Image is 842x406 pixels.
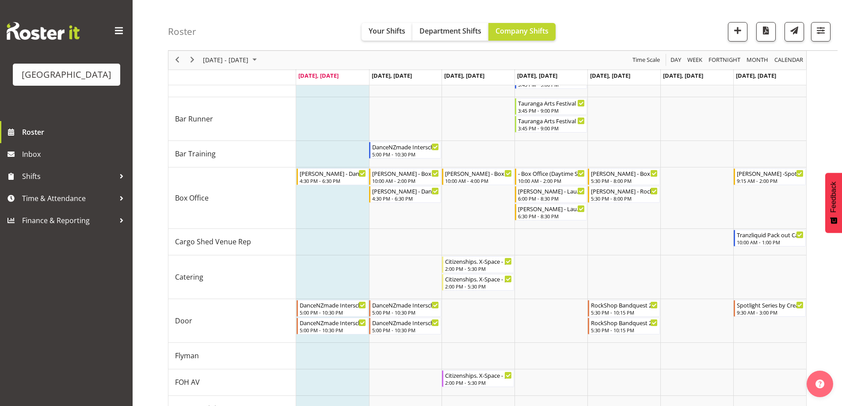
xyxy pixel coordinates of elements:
[175,350,199,361] span: Flyman
[518,125,585,132] div: 3:45 PM - 9:00 PM
[372,195,439,202] div: 4:30 PM - 6:30 PM
[445,265,512,272] div: 2:00 PM - 5:30 PM
[591,169,658,178] div: [PERSON_NAME] - Box Office - ROCKQUEST - [PERSON_NAME]
[372,151,439,158] div: 5:00 PM - 10:30 PM
[175,272,203,282] span: Catering
[7,22,80,40] img: Rosterit website logo
[168,141,296,167] td: Bar Training resource
[200,51,262,69] div: August 11 - 17, 2025
[372,326,439,334] div: 5:00 PM - 10:30 PM
[442,256,514,273] div: Catering"s event - Citizenships. X-Space - Robin Hendriks Begin From Wednesday, August 13, 2025 a...
[445,257,512,266] div: Citizenships. X-Space - [PERSON_NAME]
[632,55,661,66] span: Time Scale
[488,23,556,41] button: Company Shifts
[518,169,585,178] div: - Box Office (Daytime Shifts) - [PERSON_NAME]
[300,309,366,316] div: 5:00 PM - 10:30 PM
[297,168,369,185] div: Box Office"s event - Robin - DanceNZmade - Robin Hendriks Begin From Monday, August 11, 2025 at 4...
[591,309,658,316] div: 5:30 PM - 10:15 PM
[168,255,296,299] td: Catering resource
[825,173,842,233] button: Feedback - Show survey
[372,169,439,178] div: [PERSON_NAME] - Box Office (Daytime Shifts) - [PERSON_NAME]
[518,186,585,195] div: [PERSON_NAME] - Launch - Arts Festival - [PERSON_NAME]
[412,23,488,41] button: Department Shifts
[300,318,366,327] div: DanceNZmade Interschool Comp 2025 - [PERSON_NAME]
[372,142,439,151] div: DanceNZmade Interschool Comp 2025 - [PERSON_NAME]
[419,26,481,36] span: Department Shifts
[372,309,439,316] div: 5:00 PM - 10:30 PM
[591,177,658,184] div: 5:30 PM - 8:00 PM
[588,168,660,185] div: Box Office"s event - Wendy - Box Office - ROCKQUEST - Wendy Auld Begin From Friday, August 15, 20...
[442,168,514,185] div: Box Office"s event - Renee - Box Office (Daytime Shifts) - Renée Hewitt Begin From Wednesday, Aug...
[300,177,366,184] div: 4:30 PM - 6:30 PM
[663,72,703,80] span: [DATE], [DATE]
[300,169,366,178] div: [PERSON_NAME] - DanceNZmade - [PERSON_NAME]
[175,193,209,203] span: Box Office
[590,72,630,80] span: [DATE], [DATE]
[445,283,512,290] div: 2:00 PM - 5:30 PM
[815,379,824,388] img: help-xxl-2.png
[445,274,512,283] div: Citizenships. X-Space - [PERSON_NAME]
[773,55,805,66] button: Month
[737,300,804,309] div: Spotlight Series by Create the Bay (Troupes) - [PERSON_NAME]
[518,116,585,125] div: Tauranga Arts Festival Launch - [PERSON_NAME]
[300,300,366,309] div: DanceNZmade Interschool Comp 2025 - [PERSON_NAME]
[202,55,249,66] span: [DATE] - [DATE]
[168,343,296,369] td: Flyman resource
[168,369,296,396] td: FOH AV resource
[686,55,703,66] span: Week
[518,177,585,184] div: 10:00 AM - 2:00 PM
[372,177,439,184] div: 10:00 AM - 2:00 PM
[22,214,115,227] span: Finance & Reporting
[369,142,441,159] div: Bar Training"s event - DanceNZmade Interschool Comp 2025 - Dominique Vogler Begin From Tuesday, A...
[708,55,741,66] span: Fortnight
[588,186,660,203] div: Box Office"s event - Bobby - Lea - Rockquest - Bobby-Lea Awhina Cassidy Begin From Friday, August...
[591,318,658,327] div: RockShop Bandquest 2025 - [PERSON_NAME]
[734,230,806,247] div: Cargo Shed Venue Rep"s event - Tranzliquid Pack out Cargo Shed - Chris Darlington Begin From Sund...
[736,72,776,80] span: [DATE], [DATE]
[442,370,514,387] div: FOH AV"s event - Citizenships. X-Space - Chris Darlington Begin From Wednesday, August 13, 2025 a...
[737,177,804,184] div: 9:15 AM - 2:00 PM
[591,186,658,195] div: [PERSON_NAME] - Rockquest - [PERSON_NAME] Awhina [PERSON_NAME]
[369,26,405,36] span: Your Shifts
[745,55,770,66] button: Timeline Month
[369,168,441,185] div: Box Office"s event - Robin - Box Office (Daytime Shifts) - Robin Hendriks Begin From Tuesday, Aug...
[518,204,585,213] div: [PERSON_NAME] - Launch Festival - [PERSON_NAME] Awhina [PERSON_NAME]
[670,55,682,66] span: Day
[756,22,776,42] button: Download a PDF of the roster according to the set date range.
[372,300,439,309] div: DanceNZmade Interschool Comp 2025 - [PERSON_NAME]
[297,300,369,317] div: Door"s event - DanceNZmade Interschool Comp 2025 - Beana Badenhorst Begin From Monday, August 11,...
[22,68,111,81] div: [GEOGRAPHIC_DATA]
[737,239,804,246] div: 10:00 AM - 1:00 PM
[728,22,747,42] button: Add a new shift
[518,195,585,202] div: 6:00 PM - 8:30 PM
[442,274,514,291] div: Catering"s event - Citizenships. X-Space - Lisa Camplin Begin From Wednesday, August 13, 2025 at ...
[175,315,192,326] span: Door
[773,55,804,66] span: calendar
[686,55,704,66] button: Timeline Week
[734,168,806,185] div: Box Office"s event - Valerie -Spotlight Series - Troupes - Creative - Valerie Donaldson Begin Fro...
[22,148,128,161] span: Inbox
[187,55,198,66] button: Next
[185,51,200,69] div: next period
[737,230,804,239] div: Tranzliquid Pack out Cargo Shed - [PERSON_NAME]
[737,309,804,316] div: 9:30 AM - 3:00 PM
[588,300,660,317] div: Door"s event - RockShop Bandquest 2025 - Elea Hargreaves Begin From Friday, August 15, 2025 at 5:...
[518,107,585,114] div: 3:45 PM - 9:00 PM
[369,300,441,317] div: Door"s event - DanceNZmade Interschool Comp 2025 - Michelle Bradbury Begin From Tuesday, August 1...
[515,186,587,203] div: Box Office"s event - DAVID - Launch - Arts Festival - David Tauranga Begin From Thursday, August ...
[369,186,441,203] div: Box Office"s event - Wendy - DanceNZmade - Wendy Auld Begin From Tuesday, August 12, 2025 at 4:30...
[202,55,261,66] button: August 2025
[631,55,662,66] button: Time Scale
[168,229,296,255] td: Cargo Shed Venue Rep resource
[362,23,412,41] button: Your Shifts
[515,98,587,115] div: Bar Runner"s event - Tauranga Arts Festival Launch - Amanda Clark Begin From Thursday, August 14,...
[22,192,115,205] span: Time & Attendance
[445,177,512,184] div: 10:00 AM - 4:00 PM
[746,55,769,66] span: Month
[168,97,296,141] td: Bar Runner resource
[175,148,216,159] span: Bar Training
[445,379,512,386] div: 2:00 PM - 5:30 PM
[444,72,484,80] span: [DATE], [DATE]
[517,72,557,80] span: [DATE], [DATE]
[372,72,412,80] span: [DATE], [DATE]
